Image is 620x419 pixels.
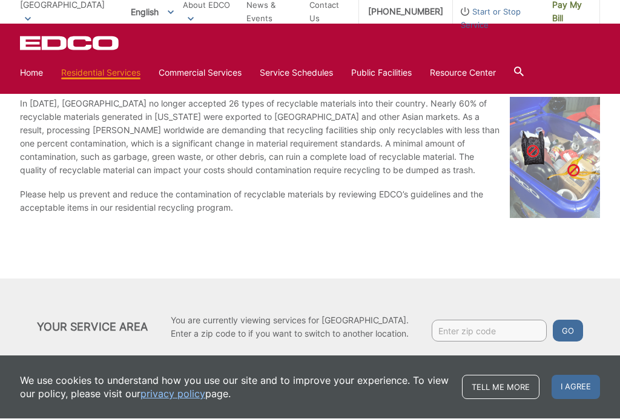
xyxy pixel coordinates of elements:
span: English [122,2,183,22]
p: We use cookies to understand how you use our site and to improve your experience. To view our pol... [20,374,450,401]
p: You are currently viewing services for [GEOGRAPHIC_DATA]. Enter a zip code to if you want to swit... [171,314,409,341]
a: privacy policy [140,388,205,401]
a: Commercial Services [159,67,242,80]
p: Please help us prevent and reduce the contamination of recyclable materials by reviewing EDCO’s g... [20,188,600,215]
a: Home [20,67,43,80]
a: Public Facilities [351,67,412,80]
h2: Your Service Area [37,321,148,334]
a: Residential Services [61,67,140,80]
p: In [DATE], [GEOGRAPHIC_DATA] no longer accepted 26 types of recyclable materials into their count... [20,97,600,177]
a: Service Schedules [260,67,333,80]
a: EDCD logo. Return to the homepage. [20,36,120,51]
